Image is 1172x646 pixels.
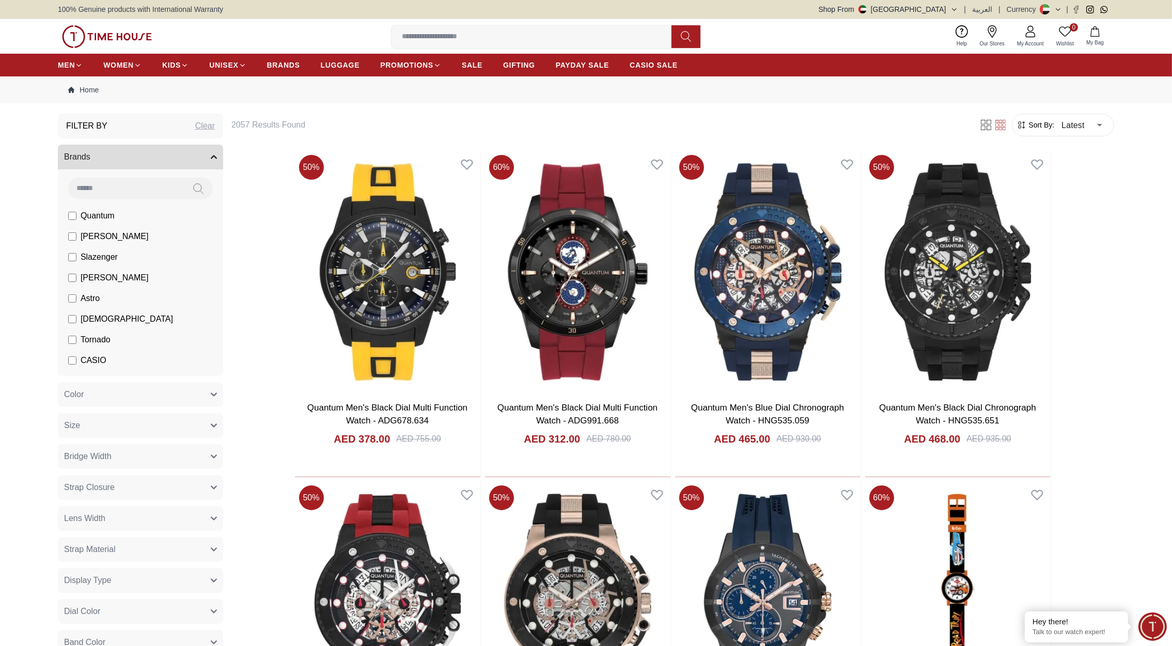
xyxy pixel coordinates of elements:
[691,403,844,426] a: Quantum Men's Blue Dial Chronograph Watch - HNG535.059
[58,60,75,70] span: MEN
[64,605,100,618] span: Dial Color
[1052,40,1078,48] span: Wishlist
[485,151,670,393] img: Quantum Men's Black Dial Multi Function Watch - ADG991.668
[966,433,1011,445] div: AED 935.00
[68,85,99,95] a: Home
[396,433,441,445] div: AED 755.00
[380,60,433,70] span: PROMOTIONS
[952,40,972,48] span: Help
[68,294,76,303] input: Astro
[524,432,580,446] h4: AED 312.00
[462,56,482,74] a: SALE
[321,56,360,74] a: LUGGAGE
[1070,23,1078,31] span: 0
[489,155,514,180] span: 60 %
[904,432,960,446] h4: AED 468.00
[58,506,223,531] button: Lens Width
[998,4,1001,14] span: |
[1033,617,1120,627] div: Hey there!
[267,56,300,74] a: BRANDS
[81,313,173,325] span: [DEMOGRAPHIC_DATA]
[195,120,215,132] div: Clear
[58,382,223,407] button: Color
[64,481,115,494] span: Strap Closure
[209,56,246,74] a: UNISEX
[81,230,149,243] span: [PERSON_NAME]
[334,432,390,446] h4: AED 378.00
[68,232,76,241] input: [PERSON_NAME]
[1100,6,1108,13] a: Whatsapp
[869,155,894,180] span: 50 %
[81,272,149,284] span: [PERSON_NAME]
[1007,4,1040,14] div: Currency
[299,485,324,510] span: 50 %
[1013,40,1048,48] span: My Account
[714,432,770,446] h4: AED 465.00
[503,56,535,74] a: GIFTING
[858,5,867,13] img: United Arab Emirates
[1080,24,1110,49] button: My Bag
[1066,4,1068,14] span: |
[64,543,116,556] span: Strap Material
[64,450,112,463] span: Bridge Width
[869,485,894,510] span: 60 %
[679,485,704,510] span: 50 %
[103,60,134,70] span: WOMEN
[68,356,76,365] input: CASIO
[81,354,106,367] span: CASIO
[1054,111,1110,139] div: Latest
[1082,39,1108,46] span: My Bag
[503,60,535,70] span: GIFTING
[1017,120,1055,130] button: Sort By:
[267,60,300,70] span: BRANDS
[497,403,658,426] a: Quantum Men's Black Dial Multi Function Watch - ADG991.668
[1086,6,1094,13] a: Instagram
[1050,23,1080,50] a: 0Wishlist
[1072,6,1080,13] a: Facebook
[630,60,678,70] span: CASIO SALE
[586,433,631,445] div: AED 780.00
[81,292,100,305] span: Astro
[58,76,1114,103] nav: Breadcrumb
[489,485,514,510] span: 50 %
[64,151,90,163] span: Brands
[103,56,142,74] a: WOMEN
[679,155,704,180] span: 50 %
[299,155,324,180] span: 50 %
[1138,612,1167,641] div: Chat Widget
[879,403,1036,426] a: Quantum Men's Black Dial Chronograph Watch - HNG535.651
[68,212,76,220] input: Quantum
[64,388,84,401] span: Color
[776,433,821,445] div: AED 930.00
[972,4,992,14] button: العربية
[675,151,861,393] img: Quantum Men's Blue Dial Chronograph Watch - HNG535.059
[58,145,223,169] button: Brands
[974,23,1011,50] a: Our Stores
[58,4,223,14] span: 100% Genuine products with International Warranty
[295,151,480,393] img: Quantum Men's Black Dial Multi Function Watch - ADG678.634
[58,413,223,438] button: Size
[68,315,76,323] input: [DEMOGRAPHIC_DATA]
[865,151,1051,393] a: Quantum Men's Black Dial Chronograph Watch - HNG535.651
[462,60,482,70] span: SALE
[58,537,223,562] button: Strap Material
[64,574,111,587] span: Display Type
[81,251,118,263] span: Slazenger
[321,60,360,70] span: LUGGAGE
[58,568,223,593] button: Display Type
[307,403,467,426] a: Quantum Men's Black Dial Multi Function Watch - ADG678.634
[68,336,76,344] input: Tornado
[630,56,678,74] a: CASIO SALE
[64,512,105,525] span: Lens Width
[68,274,76,282] input: [PERSON_NAME]
[162,60,181,70] span: KIDS
[819,4,958,14] button: Shop From[GEOGRAPHIC_DATA]
[1033,628,1120,637] p: Talk to our watch expert!
[556,60,609,70] span: PAYDAY SALE
[162,56,189,74] a: KIDS
[64,419,80,432] span: Size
